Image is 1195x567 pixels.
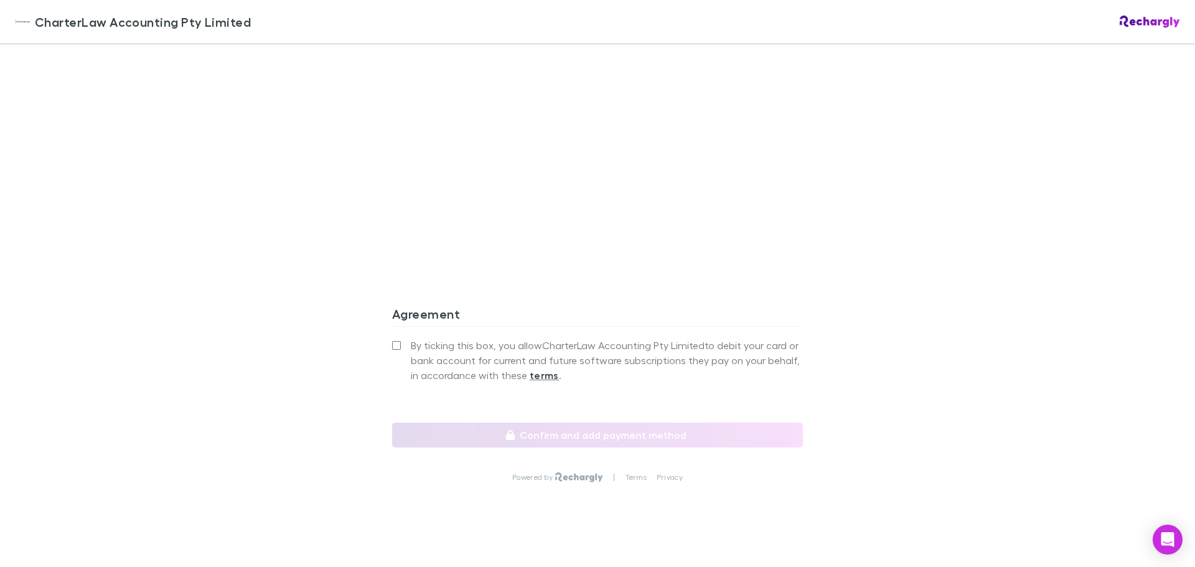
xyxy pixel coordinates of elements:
[613,472,615,482] p: |
[1153,525,1183,555] div: Open Intercom Messenger
[411,338,803,383] span: By ticking this box, you allow CharterLaw Accounting Pty Limited to debit your card or bank accou...
[512,472,555,482] p: Powered by
[392,306,803,326] h3: Agreement
[392,423,803,448] button: Confirm and add payment method
[626,472,647,482] a: Terms
[1120,16,1180,28] img: Rechargly Logo
[15,14,30,29] img: CharterLaw Accounting Pty Limited's Logo
[657,472,683,482] a: Privacy
[35,12,251,31] span: CharterLaw Accounting Pty Limited
[530,369,559,382] strong: terms
[555,472,603,482] img: Rechargly Logo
